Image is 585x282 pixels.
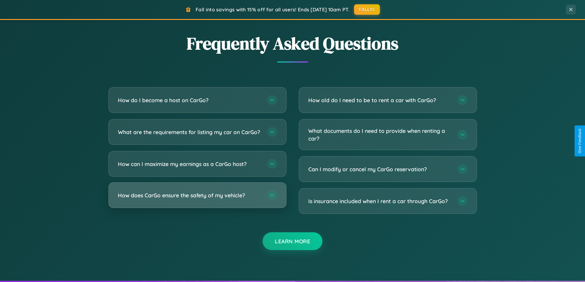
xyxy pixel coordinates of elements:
[308,96,451,104] h3: How old do I need to be to rent a car with CarGo?
[354,4,380,15] button: FALL15
[118,96,261,104] h3: How do I become a host on CarGo?
[308,165,451,173] h3: Can I modify or cancel my CarGo reservation?
[263,232,322,250] button: Learn More
[108,32,477,55] h2: Frequently Asked Questions
[308,127,451,142] h3: What documents do I need to provide when renting a car?
[578,129,582,153] div: Give Feedback
[118,128,261,136] h3: What are the requirements for listing my car on CarGo?
[196,6,349,13] span: Fall into savings with 15% off for all users! Ends [DATE] 10am PT.
[118,191,261,199] h3: How does CarGo ensure the safety of my vehicle?
[308,197,451,205] h3: Is insurance included when I rent a car through CarGo?
[118,160,261,168] h3: How can I maximize my earnings as a CarGo host?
